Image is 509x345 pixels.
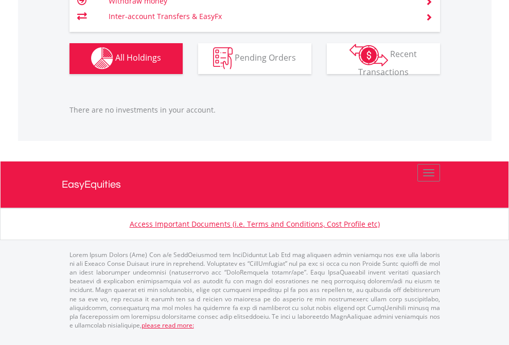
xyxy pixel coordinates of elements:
span: Recent Transactions [358,48,417,78]
img: transactions-zar-wht.png [349,44,388,66]
button: Recent Transactions [327,43,440,74]
p: Lorem Ipsum Dolors (Ame) Con a/e SeddOeiusmod tem InciDiduntut Lab Etd mag aliquaen admin veniamq... [69,250,440,330]
a: Access Important Documents (i.e. Terms and Conditions, Cost Profile etc) [130,219,380,229]
button: All Holdings [69,43,183,74]
a: please read more: [142,321,194,330]
span: All Holdings [115,52,161,63]
button: Pending Orders [198,43,311,74]
img: holdings-wht.png [91,47,113,69]
a: EasyEquities [62,161,448,208]
p: There are no investments in your account. [69,105,440,115]
td: Inter-account Transfers & EasyFx [109,9,413,24]
span: Pending Orders [235,52,296,63]
img: pending_instructions-wht.png [213,47,233,69]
